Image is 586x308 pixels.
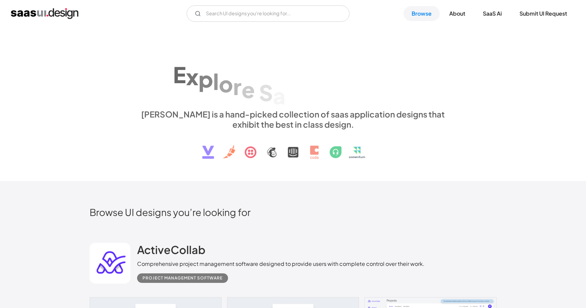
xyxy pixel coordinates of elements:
[273,83,285,109] div: a
[90,206,497,218] h2: Browse UI designs you’re looking for
[186,64,199,90] div: x
[475,6,510,21] a: SaaS Ai
[137,243,205,260] a: ActiveCollab
[219,71,233,97] div: o
[242,76,255,102] div: e
[173,61,186,88] div: E
[187,5,349,22] form: Email Form
[441,6,473,21] a: About
[199,66,213,92] div: p
[187,5,349,22] input: Search UI designs you're looking for...
[233,73,242,99] div: r
[137,260,424,268] div: Comprehensive project management software designed to provide users with complete control over th...
[143,274,223,282] div: Project Management Software
[403,6,440,21] a: Browse
[137,109,449,129] div: [PERSON_NAME] is a hand-picked collection of saas application designs that exhibit the best in cl...
[11,8,78,19] a: home
[190,129,396,165] img: text, icon, saas logo
[137,50,449,103] h1: Explore SaaS UI design patterns & interactions.
[511,6,575,21] a: Submit UI Request
[259,79,273,105] div: S
[213,68,219,94] div: l
[137,243,205,256] h2: ActiveCollab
